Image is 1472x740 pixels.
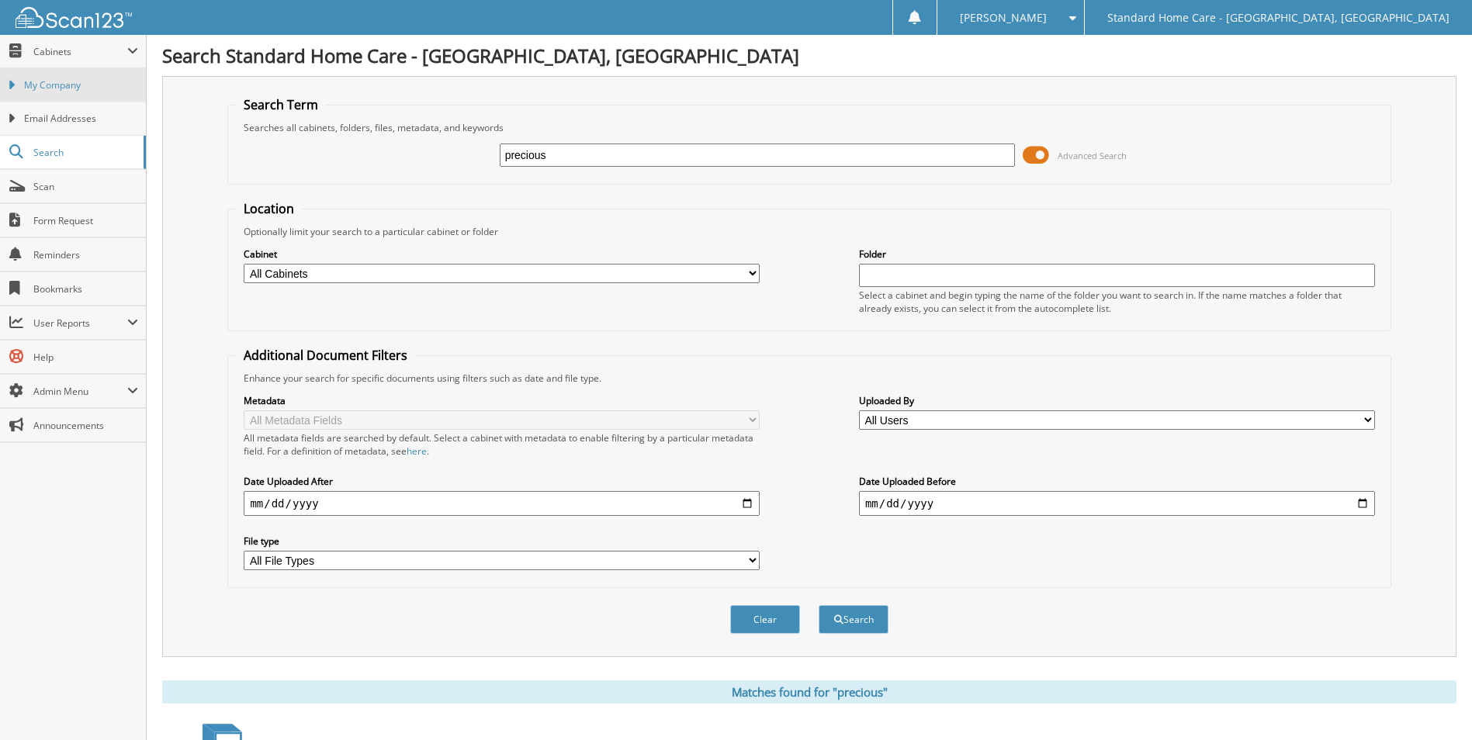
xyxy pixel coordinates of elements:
[162,680,1456,704] div: Matches found for "precious"
[236,347,415,364] legend: Additional Document Filters
[24,112,138,126] span: Email Addresses
[960,13,1047,22] span: [PERSON_NAME]
[24,78,138,92] span: My Company
[244,534,760,548] label: File type
[33,351,138,364] span: Help
[33,146,136,159] span: Search
[236,121,1382,134] div: Searches all cabinets, folders, files, metadata, and keywords
[244,247,760,261] label: Cabinet
[162,43,1456,68] h1: Search Standard Home Care - [GEOGRAPHIC_DATA], [GEOGRAPHIC_DATA]
[244,475,760,488] label: Date Uploaded After
[33,214,138,227] span: Form Request
[244,431,760,458] div: All metadata fields are searched by default. Select a cabinet with metadata to enable filtering b...
[236,200,302,217] legend: Location
[859,289,1375,315] div: Select a cabinet and begin typing the name of the folder you want to search in. If the name match...
[859,491,1375,516] input: end
[244,491,760,516] input: start
[236,372,1382,385] div: Enhance your search for specific documents using filters such as date and file type.
[859,394,1375,407] label: Uploaded By
[33,385,127,398] span: Admin Menu
[33,248,138,261] span: Reminders
[33,45,127,58] span: Cabinets
[819,605,888,634] button: Search
[33,282,138,296] span: Bookmarks
[236,96,326,113] legend: Search Term
[1107,13,1449,22] span: Standard Home Care - [GEOGRAPHIC_DATA], [GEOGRAPHIC_DATA]
[33,316,127,330] span: User Reports
[1058,150,1127,161] span: Advanced Search
[33,180,138,193] span: Scan
[244,394,760,407] label: Metadata
[16,7,132,28] img: scan123-logo-white.svg
[730,605,800,634] button: Clear
[1394,666,1472,740] iframe: Chat Widget
[859,247,1375,261] label: Folder
[859,475,1375,488] label: Date Uploaded Before
[33,419,138,432] span: Announcements
[407,444,427,458] a: here
[236,225,1382,238] div: Optionally limit your search to a particular cabinet or folder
